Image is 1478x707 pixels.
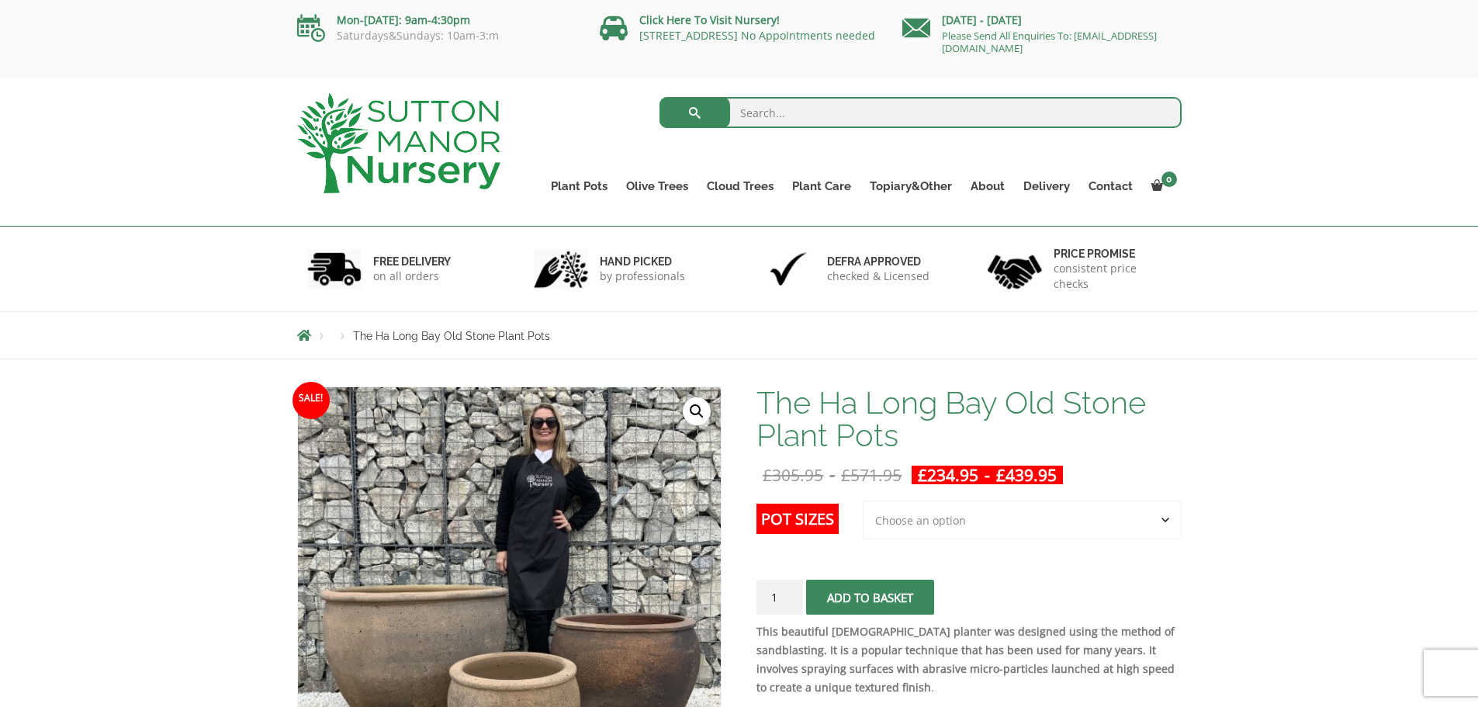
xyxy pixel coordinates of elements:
img: 3.jpg [761,249,815,289]
p: checked & Licensed [827,269,929,284]
p: by professionals [600,269,685,284]
h1: The Ha Long Bay Old Stone Plant Pots [756,386,1181,452]
span: The Ha Long Bay Old Stone Plant Pots [353,330,550,342]
a: Cloud Trees [697,175,783,197]
a: Contact [1079,175,1142,197]
button: Add to basket [806,580,934,615]
ins: - [912,466,1063,484]
del: - [756,466,908,484]
h6: Price promise [1054,247,1172,261]
p: Mon-[DATE]: 9am-4:30pm [297,11,576,29]
a: Plant Pots [542,175,617,197]
bdi: 305.95 [763,464,823,486]
p: consistent price checks [1054,261,1172,292]
input: Search... [659,97,1182,128]
a: [STREET_ADDRESS] No Appointments needed [639,28,875,43]
a: Olive Trees [617,175,697,197]
a: 0 [1142,175,1182,197]
h6: hand picked [600,255,685,269]
a: Please Send All Enquiries To: [EMAIL_ADDRESS][DOMAIN_NAME] [942,29,1157,55]
p: Saturdays&Sundays: 10am-3:m [297,29,576,42]
span: £ [841,464,850,486]
nav: Breadcrumbs [297,329,1182,341]
span: Sale! [292,382,330,419]
a: Plant Care [783,175,860,197]
span: £ [918,464,927,486]
h6: Defra approved [827,255,929,269]
input: Product quantity [756,580,803,615]
p: [DATE] - [DATE] [902,11,1182,29]
bdi: 571.95 [841,464,902,486]
a: Topiary&Other [860,175,961,197]
img: 1.jpg [307,249,362,289]
p: . [756,622,1181,697]
a: Delivery [1014,175,1079,197]
img: 2.jpg [534,249,588,289]
a: Click Here To Visit Nursery! [639,12,780,27]
bdi: 439.95 [996,464,1057,486]
label: Pot Sizes [756,504,839,534]
p: on all orders [373,269,451,284]
span: £ [763,464,772,486]
img: 4.jpg [988,245,1042,293]
a: View full-screen image gallery [683,397,711,425]
bdi: 234.95 [918,464,978,486]
span: £ [996,464,1006,486]
h6: FREE DELIVERY [373,255,451,269]
a: About [961,175,1014,197]
strong: This beautiful [DEMOGRAPHIC_DATA] planter was designed using the method of sandblasting. It is a ... [756,624,1175,695]
img: logo [297,93,500,193]
span: 0 [1161,172,1177,187]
